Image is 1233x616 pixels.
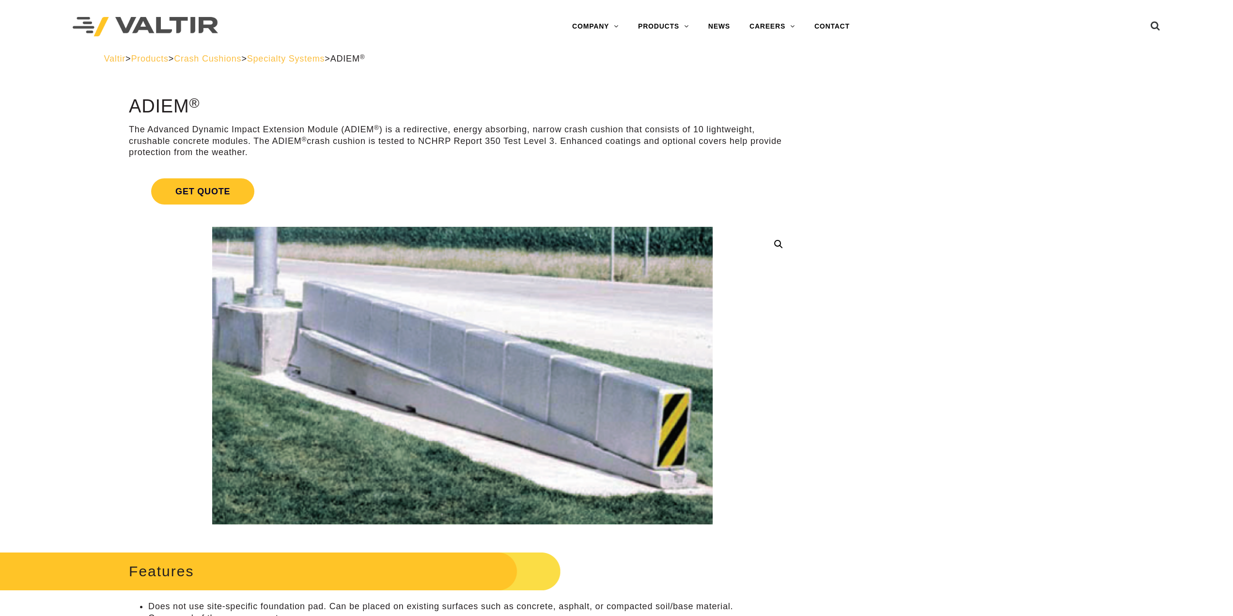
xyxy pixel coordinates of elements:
[129,167,796,216] a: Get Quote
[699,17,740,36] a: NEWS
[360,53,365,61] sup: ®
[740,17,805,36] a: CAREERS
[129,124,796,158] p: The Advanced Dynamic Impact Extension Module (ADIEM ) is a redirective, energy absorbing, narrow ...
[131,54,168,63] a: Products
[330,54,365,63] span: ADIEM
[104,54,125,63] a: Valtir
[805,17,859,36] a: CONTACT
[247,54,325,63] a: Specialty Systems
[628,17,699,36] a: PRODUCTS
[104,53,1129,64] div: > > > >
[189,95,200,111] sup: ®
[562,17,628,36] a: COMPANY
[374,124,379,131] sup: ®
[174,54,241,63] a: Crash Cushions
[151,178,254,205] span: Get Quote
[148,601,796,612] li: Does not use site-specific foundation pad. Can be placed on existing surfaces such as concrete, a...
[302,136,307,143] sup: ®
[129,96,796,117] h1: ADIEM
[73,17,218,37] img: Valtir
